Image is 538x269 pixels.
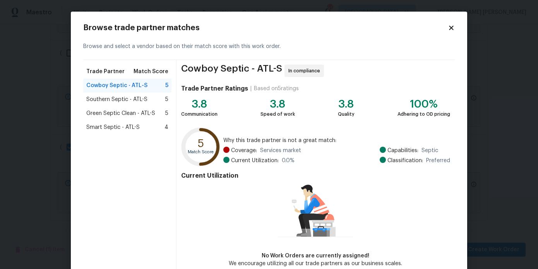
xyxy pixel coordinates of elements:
[288,67,323,75] span: In compliance
[338,110,355,118] div: Quality
[164,123,168,131] span: 4
[231,147,257,154] span: Coverage:
[260,147,301,154] span: Services market
[387,157,423,164] span: Classification:
[223,137,450,144] span: Why this trade partner is not a great match:
[338,100,355,108] div: 3.8
[86,110,155,117] span: Green Septic Clean - ATL-S
[86,96,147,103] span: Southern Septic - ATL-S
[260,110,295,118] div: Speed of work
[426,157,450,164] span: Preferred
[260,100,295,108] div: 3.8
[83,24,448,32] h2: Browse trade partner matches
[231,157,279,164] span: Current Utilization:
[387,147,418,154] span: Capabilities:
[165,96,168,103] span: 5
[198,138,204,149] text: 5
[181,100,218,108] div: 3.8
[254,85,299,93] div: Based on 5 ratings
[181,85,248,93] h4: Trade Partner Ratings
[421,147,438,154] span: Septic
[248,85,254,93] div: |
[86,68,125,75] span: Trade Partner
[134,68,168,75] span: Match Score
[398,110,450,118] div: Adhering to OD pricing
[282,157,295,164] span: 0.0 %
[181,65,282,77] span: Cowboy Septic - ATL-S
[86,82,147,89] span: Cowboy Septic - ATL-S
[229,260,402,267] div: We encourage utilizing all our trade partners as our business scales.
[398,100,450,108] div: 100%
[165,82,168,89] span: 5
[86,123,140,131] span: Smart Septic - ATL-S
[165,110,168,117] span: 5
[188,150,214,154] text: Match Score
[181,172,450,180] h4: Current Utilization
[83,33,455,60] div: Browse and select a vendor based on their match score with this work order.
[229,252,402,260] div: No Work Orders are currently assigned!
[181,110,218,118] div: Communication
